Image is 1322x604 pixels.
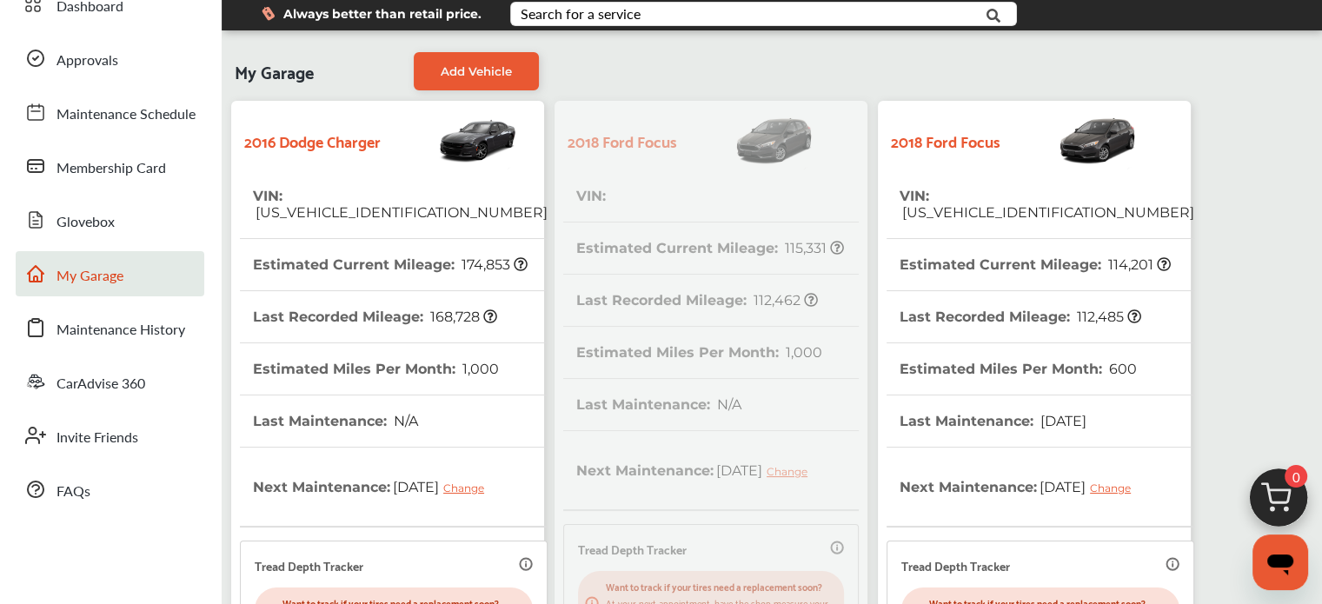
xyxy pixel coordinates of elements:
span: 0 [1285,465,1307,488]
span: [DATE] [390,465,497,508]
th: Last Maintenance : [900,395,1086,447]
img: cart_icon.3d0951e8.svg [1237,461,1320,544]
p: Tread Depth Tracker [255,555,363,575]
a: CarAdvise 360 [16,359,204,404]
a: Add Vehicle [414,52,539,90]
th: VIN : [900,170,1194,238]
strong: 2018 Ford Focus [891,127,1000,154]
span: Maintenance History [56,319,185,342]
img: Vehicle [1000,110,1138,170]
th: Estimated Miles Per Month : [253,343,499,395]
span: Add Vehicle [441,64,512,78]
span: N/A [391,413,418,429]
div: Change [443,481,493,494]
span: CarAdvise 360 [56,373,145,395]
span: 174,853 [459,256,528,273]
span: FAQs [56,481,90,503]
img: dollor_label_vector.a70140d1.svg [262,6,275,21]
div: Change [1090,481,1139,494]
th: Estimated Miles Per Month : [900,343,1137,395]
span: 112,485 [1074,309,1141,325]
a: My Garage [16,251,204,296]
span: Approvals [56,50,118,72]
strong: 2016 Dodge Charger [244,127,381,154]
th: Next Maintenance : [253,448,497,526]
th: VIN : [253,170,548,238]
th: Estimated Current Mileage : [900,239,1171,290]
span: 1,000 [460,361,499,377]
span: [US_VEHICLE_IDENTIFICATION_NUMBER] [253,204,548,221]
span: 114,201 [1106,256,1171,273]
a: Maintenance History [16,305,204,350]
span: Glovebox [56,211,115,234]
span: Membership Card [56,157,166,180]
a: Membership Card [16,143,204,189]
span: Maintenance Schedule [56,103,196,126]
a: Glovebox [16,197,204,242]
th: Estimated Current Mileage : [253,239,528,290]
span: [US_VEHICLE_IDENTIFICATION_NUMBER] [900,204,1194,221]
div: Search for a service [521,7,641,21]
span: [DATE] [1038,413,1086,429]
img: Vehicle [381,110,518,170]
span: 600 [1106,361,1137,377]
p: Tread Depth Tracker [901,555,1010,575]
th: Last Recorded Mileage : [900,291,1141,342]
span: My Garage [56,265,123,288]
th: Last Maintenance : [253,395,418,447]
a: Approvals [16,36,204,81]
span: Invite Friends [56,427,138,449]
iframe: Button to launch messaging window [1252,534,1308,590]
span: [DATE] [1037,465,1144,508]
span: My Garage [235,52,314,90]
th: Next Maintenance : [900,448,1144,526]
th: Last Recorded Mileage : [253,291,497,342]
a: Maintenance Schedule [16,90,204,135]
a: FAQs [16,467,204,512]
a: Invite Friends [16,413,204,458]
span: 168,728 [428,309,497,325]
span: Always better than retail price. [283,8,482,20]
